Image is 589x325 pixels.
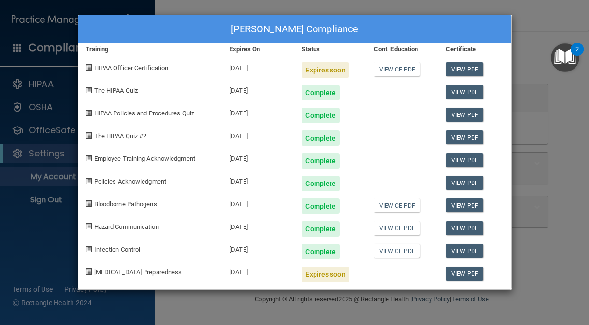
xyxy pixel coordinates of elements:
[94,223,159,230] span: Hazard Communication
[94,110,194,117] span: HIPAA Policies and Procedures Quiz
[94,178,166,185] span: Policies Acknowledgment
[446,62,483,76] a: View PDF
[94,64,169,71] span: HIPAA Officer Certification
[551,43,579,72] button: Open Resource Center, 2 new notifications
[302,221,340,237] div: Complete
[302,153,340,169] div: Complete
[94,246,141,253] span: Infection Control
[222,191,294,214] div: [DATE]
[222,214,294,237] div: [DATE]
[302,108,340,123] div: Complete
[446,108,483,122] a: View PDF
[374,198,420,212] a: View CE PDF
[302,267,349,282] div: Expires soon
[94,200,157,208] span: Bloodborne Pathogens
[575,49,579,62] div: 2
[302,244,340,259] div: Complete
[222,55,294,78] div: [DATE]
[446,221,483,235] a: View PDF
[374,221,420,235] a: View CE PDF
[94,155,195,162] span: Employee Training Acknowledgment
[222,43,294,55] div: Expires On
[78,43,223,55] div: Training
[94,87,138,94] span: The HIPAA Quiz
[367,43,439,55] div: Cont. Education
[94,132,147,140] span: The HIPAA Quiz #2
[446,153,483,167] a: View PDF
[78,15,511,43] div: [PERSON_NAME] Compliance
[302,85,340,100] div: Complete
[446,85,483,99] a: View PDF
[222,169,294,191] div: [DATE]
[222,78,294,100] div: [DATE]
[222,123,294,146] div: [DATE]
[446,267,483,281] a: View PDF
[222,237,294,259] div: [DATE]
[446,130,483,144] a: View PDF
[446,176,483,190] a: View PDF
[446,198,483,212] a: View PDF
[294,43,366,55] div: Status
[222,100,294,123] div: [DATE]
[302,62,349,78] div: Expires soon
[222,259,294,282] div: [DATE]
[302,198,340,214] div: Complete
[446,244,483,258] a: View PDF
[222,146,294,169] div: [DATE]
[374,62,420,76] a: View CE PDF
[374,244,420,258] a: View CE PDF
[302,130,340,146] div: Complete
[439,43,511,55] div: Certificate
[94,268,182,276] span: [MEDICAL_DATA] Preparedness
[302,176,340,191] div: Complete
